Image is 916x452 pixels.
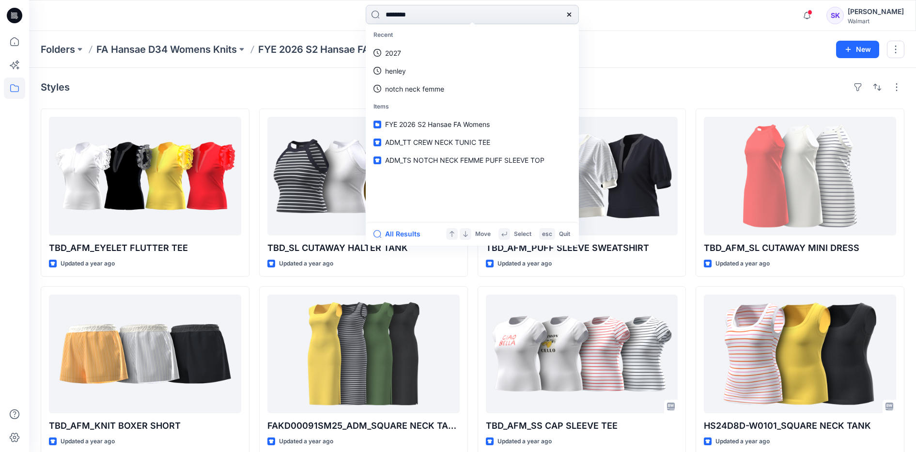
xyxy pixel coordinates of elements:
p: esc [542,229,552,239]
a: notch neck femme [368,80,577,98]
a: henley [368,62,577,80]
a: TBD_AFM_SS CAP SLEEVE TEE [486,295,678,413]
p: FAKD00091SM25_ADM_SQUARE NECK TANK MIDI DRESS [267,419,460,433]
p: Items [368,98,577,116]
span: FYE 2026 S2 Hansae FA Womens [385,120,490,128]
p: TBD_AFM_EYELET FLUTTER TEE [49,241,241,255]
p: Updated a year ago [279,436,333,447]
p: Updated a year ago [61,259,115,269]
p: 2027 [385,48,401,58]
a: TBD_AFM_KNIT BOXER SHORT [49,295,241,413]
p: FYE 2026 S2 Hansae FA Womens [258,43,413,56]
h4: Styles [41,81,70,93]
p: TBD_AFM_KNIT BOXER SHORT [49,419,241,433]
p: Updated a year ago [497,259,552,269]
p: Move [475,229,491,239]
p: Updated a year ago [715,436,770,447]
p: Select [514,229,531,239]
span: ADM_TT CREW NECK TUNIC TEE [385,138,490,146]
a: FA Hansae D34 Womens Knits [96,43,237,56]
p: notch neck femme [385,84,444,94]
a: TBD_AFM_PUFF SLEEVE SWEATSHIRT [486,117,678,235]
p: TBD_SL CUTAWAY HALTER TANK [267,241,460,255]
p: Updated a year ago [715,259,770,269]
a: ADM_TT CREW NECK TUNIC TEE [368,133,577,151]
a: FYE 2026 S2 Hansae FA Womens [368,115,577,133]
a: HS24D8D-W0101_SQUARE NECK TANK [704,295,896,413]
div: Walmart [848,17,904,25]
p: Updated a year ago [279,259,333,269]
p: HS24D8D-W0101_SQUARE NECK TANK [704,419,896,433]
p: Recent [368,26,577,44]
p: TBD_AFM_SL CUTAWAY MINI DRESS [704,241,896,255]
div: [PERSON_NAME] [848,6,904,17]
a: 2027 [368,44,577,62]
button: New [836,41,879,58]
a: TBD_AFM_SL CUTAWAY MINI DRESS [704,117,896,235]
a: Folders [41,43,75,56]
p: TBD_AFM_SS CAP SLEEVE TEE [486,419,678,433]
a: TBD_SL CUTAWAY HALTER TANK [267,117,460,235]
p: Quit [559,229,570,239]
p: Updated a year ago [61,436,115,447]
button: All Results [373,228,427,240]
p: Updated a year ago [497,436,552,447]
a: TBD_AFM_EYELET FLUTTER TEE [49,117,241,235]
p: TBD_AFM_PUFF SLEEVE SWEATSHIRT [486,241,678,255]
p: henley [385,66,406,76]
span: ADM_TS NOTCH NECK FEMME PUFF SLEEVE TOP [385,156,544,164]
a: FAKD00091SM25_ADM_SQUARE NECK TANK MIDI DRESS [267,295,460,413]
a: ADM_TS NOTCH NECK FEMME PUFF SLEEVE TOP [368,151,577,169]
div: SK [826,7,844,24]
